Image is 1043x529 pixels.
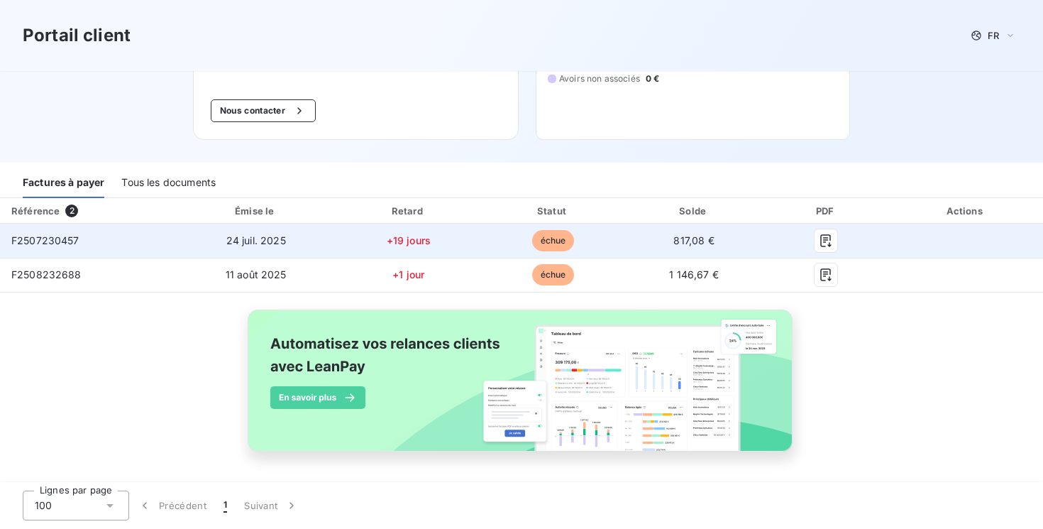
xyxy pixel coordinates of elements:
span: 817,08 € [673,234,714,246]
span: 24 juil. 2025 [226,234,286,246]
div: PDF [766,204,885,218]
button: 1 [215,491,236,520]
span: 100 [35,498,52,513]
span: Avoirs non associés [559,72,640,85]
span: F2508232688 [11,268,82,280]
button: Nous contacter [211,99,316,122]
span: FR [988,30,999,41]
div: Factures à payer [23,168,104,198]
h3: Portail client [23,23,131,48]
span: échue [532,264,575,285]
button: Suivant [236,491,307,520]
div: Solde [627,204,761,218]
span: 2 [65,204,78,217]
span: 11 août 2025 [226,268,287,280]
div: Référence [11,205,60,217]
div: Retard [338,204,479,218]
span: +19 jours [387,234,431,246]
span: 1 146,67 € [669,268,719,280]
span: échue [532,230,575,251]
div: Tous les documents [121,168,216,198]
button: Précédent [129,491,215,520]
span: 0 € [646,72,659,85]
span: F2507230457 [11,234,79,246]
img: banner [235,301,808,476]
span: +1 jour [392,268,424,280]
div: Actions [891,204,1040,218]
span: 1 [223,498,227,513]
div: Statut [485,204,622,218]
div: Émise le [180,204,333,218]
